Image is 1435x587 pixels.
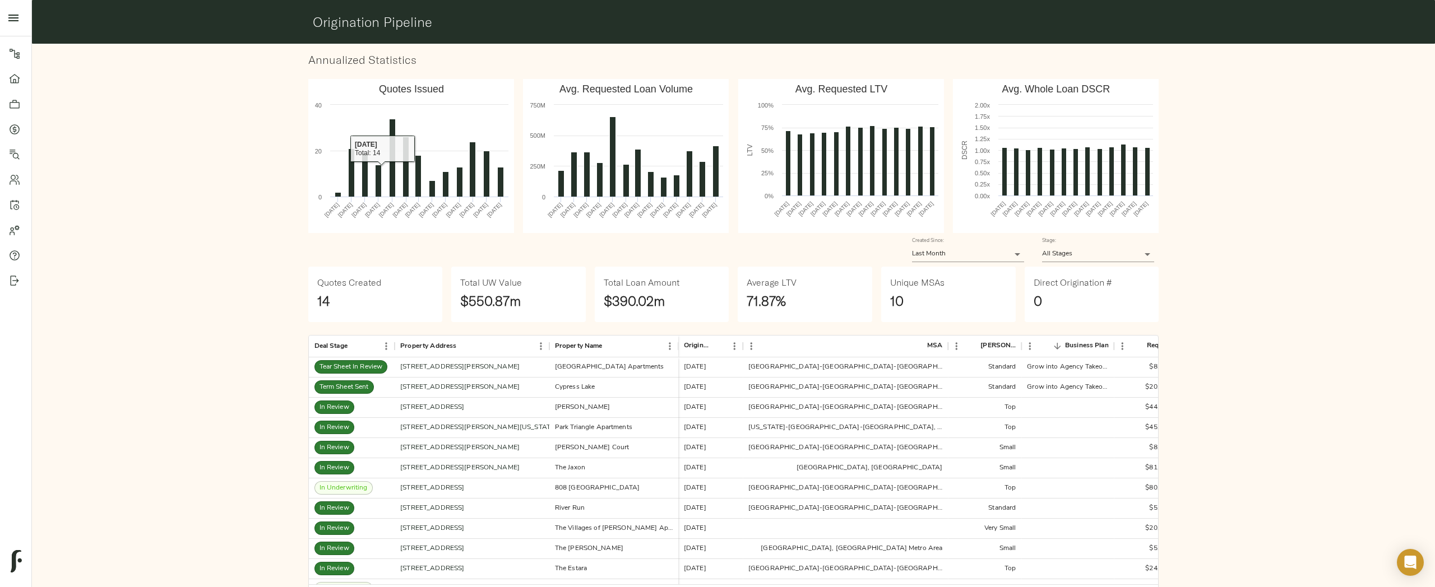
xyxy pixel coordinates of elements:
text: [DATE] [1132,201,1149,217]
span: In Review [315,524,354,533]
text: [DATE] [636,202,653,218]
div: Kennedy Court [555,443,629,453]
strong: 71.87% [747,292,786,309]
div: Standard [988,383,1016,392]
div: Washington-Arlington-Alexandria, DC-VA-MD-WV Metro Area [748,423,942,432]
div: $20,800,000 [1145,524,1184,533]
div: Deal Stage [314,336,348,357]
h6: Unique MSAs [890,276,945,290]
h6: Average LTV [747,276,797,290]
text: Avg. Whole Loan DSCR [1002,83,1110,95]
text: [DATE] [559,202,576,218]
div: $81,000,000 [1145,463,1184,473]
svg: Avg. Whole Loan DSCR [953,79,1159,233]
button: Sort [1049,338,1065,354]
span: In Underwriting [315,483,372,493]
text: [DATE] [458,202,475,218]
button: Menu [1114,338,1131,355]
div: 808 Cleveland [555,483,640,493]
text: [DATE] [391,202,408,218]
text: 0 [542,194,545,201]
text: 750M [530,102,546,109]
text: [DATE] [1073,201,1090,217]
strong: 0 [1034,292,1042,309]
text: [DATE] [336,202,353,218]
div: Open Intercom Messenger [1397,549,1424,576]
div: Las Vegas-Henderson-North Las Vegas, NV Metro Area [748,504,942,513]
text: 20 [314,148,321,155]
div: Top [1004,423,1016,432]
div: [DATE] [678,438,743,458]
div: Freddie Market Tier [980,335,1016,357]
span: In Review [315,544,354,553]
span: In Review [315,463,354,473]
div: Grand Monarch Apartments [555,362,664,372]
text: [DATE] [1085,201,1101,217]
button: Menu [1021,338,1038,355]
svg: Quotes Issued [308,79,514,233]
a: [STREET_ADDRESS] [400,505,464,511]
div: Business Plan [1065,335,1109,357]
text: 0.00x [975,193,990,199]
svg: Avg. Requested LTV [738,79,944,233]
text: [DATE] [431,202,448,218]
label: Created Since: [912,239,944,244]
button: Sort [911,338,927,354]
div: $20,000,000 [1145,383,1184,392]
span: Tear Sheet In Review [315,362,387,372]
text: 0% [765,193,774,199]
h6: Quotes Created [317,276,381,290]
strong: 10 [890,292,904,309]
div: $8,085,000 [1149,362,1184,372]
text: 1.50x [975,124,990,131]
button: Sort [1131,338,1147,354]
div: MSA [927,335,942,357]
a: [STREET_ADDRESS] [400,565,464,572]
div: $80,000,000 [1145,483,1184,493]
div: Last Month [912,246,1024,262]
text: [DATE] [598,202,615,218]
text: [DATE] [1025,201,1042,217]
text: [DATE] [350,202,367,218]
div: Origination Date [684,335,710,357]
div: Standard [988,504,1016,513]
div: [DATE] [678,539,743,559]
a: [STREET_ADDRESS] [400,545,464,552]
text: 0.25x [975,181,990,188]
text: [DATE] [485,202,502,218]
div: Requested Proceeds [1114,335,1191,357]
strong: $550.87m [460,292,521,309]
text: [DATE] [662,202,679,218]
text: [DATE] [857,201,874,217]
text: [DATE] [585,202,602,218]
div: River Run [555,504,585,513]
text: 500M [530,132,546,139]
div: The Jaxon [555,463,585,473]
button: Menu [726,338,743,355]
text: 250M [530,163,546,170]
svg: Avg. Requested Loan Volume [523,79,729,233]
text: [DATE] [1049,201,1066,217]
label: Stage: [1042,239,1056,244]
button: Sort [965,338,980,354]
span: In Review [315,423,354,432]
div: Business Plan [1021,335,1114,357]
text: [DATE] [701,202,717,218]
text: 0 [318,194,321,201]
div: Top [1004,483,1016,493]
div: [DATE] [678,519,743,539]
text: [DATE] [821,201,838,217]
span: In Review [315,443,354,453]
h1: Origination Pipeline [313,14,1155,30]
text: [DATE] [1013,201,1030,217]
div: Los Angeles-Long Beach-Anaheim, CA Metro Area [748,403,942,412]
text: [DATE] [833,201,850,217]
a: [STREET_ADDRESS] [400,484,464,491]
a: [STREET_ADDRESS][PERSON_NAME] [400,444,520,451]
button: Sort [348,338,363,354]
div: Small [999,443,1016,453]
text: [DATE] [1109,201,1126,217]
text: 1.75x [975,113,990,120]
text: [DATE] [905,201,922,217]
h6: Total Loan Amount [604,276,679,290]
